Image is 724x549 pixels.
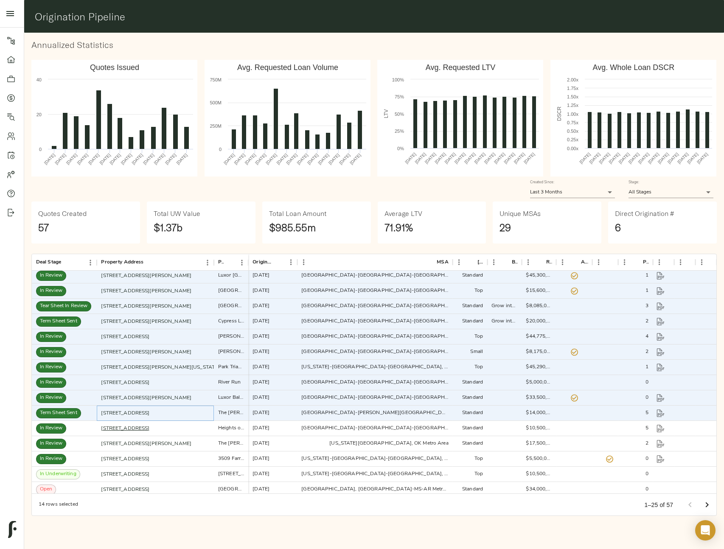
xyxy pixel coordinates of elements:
[248,421,297,436] div: [DATE]
[272,256,284,268] button: Sort
[84,256,97,269] button: Menu
[248,254,297,271] div: Origination Date
[526,440,552,447] div: $17,500,000
[522,254,556,271] div: Requested Proceeds
[218,455,244,462] div: 3509 Farragut Apartments
[462,486,483,493] div: Standard
[131,152,143,165] text: [DATE]
[301,333,448,340] div: Los Angeles-Long Beach-Anaheim, CA Metro Area
[101,426,149,431] a: [STREET_ADDRESS]
[618,151,631,164] text: [DATE]
[301,364,448,371] div: Washington-Arlington-Alexandria, DC-VA-MD-WV Metro Area
[699,496,716,513] button: Go to next page
[567,120,578,125] text: 0.75x
[54,152,67,165] text: [DATE]
[218,333,244,340] div: Lumia
[567,137,578,142] text: 0.25x
[629,180,639,184] label: Stage:
[297,256,310,269] button: Menu
[306,152,319,165] text: [DATE]
[210,100,222,105] text: 500M
[526,486,552,493] div: $34,000,000
[602,256,614,268] button: Sort
[349,152,362,165] text: [DATE]
[218,440,244,447] div: The Campbell
[426,63,495,72] text: Avg. Requested LTV
[645,287,648,294] div: 1
[285,152,298,165] text: [DATE]
[503,151,516,164] text: [DATE]
[534,256,546,268] button: Sort
[424,151,437,164] text: [DATE]
[327,152,340,165] text: [DATE]
[101,350,191,355] a: [STREET_ADDRESS][PERSON_NAME]
[464,151,477,164] text: [DATE]
[39,501,78,508] div: 14 rows selected
[36,364,66,371] span: In Review
[275,152,288,165] text: [DATE]
[101,334,149,339] a: [STREET_ADDRESS]
[491,303,517,310] div: Grow into Agency Takeout
[462,303,483,310] div: Standard
[153,152,166,165] text: [DATE]
[109,152,121,165] text: [DATE]
[248,345,297,360] div: [DATE]
[384,208,422,219] h6: Average LTV
[474,455,483,462] div: Top
[36,409,81,417] span: Term Sheet Sent
[205,60,370,176] svg: Avg. Requested Loan Volume
[487,256,500,269] button: Menu
[513,151,526,164] text: [DATE]
[526,287,552,294] div: $15,600,000
[567,146,578,151] text: 0.00x
[61,257,73,269] button: Sort
[645,379,648,386] div: 0
[36,486,56,493] span: Open
[643,254,648,271] div: Pending Comments
[253,254,272,271] div: Origination Date
[645,364,648,371] div: 1
[674,254,695,271] div: Report
[629,187,713,198] div: All Stages
[218,303,244,310] div: Grand Monarch Apartments
[218,425,244,432] div: Heights on Lemon
[248,268,297,283] div: [DATE]
[647,151,660,164] text: [DATE]
[301,455,448,462] div: New York-Newark-Jersey City, NY-NJ Metro Area
[301,318,448,325] div: Houston-Pasadena-The Woodlands, TX Metro Area
[653,254,674,271] div: Tear Sheet
[477,254,483,271] div: [PERSON_NAME] Market Tier
[425,256,437,268] button: Sort
[36,348,66,356] span: In Review
[579,151,592,164] text: [DATE]
[43,152,56,165] text: [DATE]
[483,151,496,164] text: [DATE]
[301,409,448,417] div: Atlanta-Sandy Springs-Roswell, GA Metro Area
[491,318,517,325] div: Grow into Agency Takeout
[645,333,648,340] div: 4
[284,256,297,269] button: Menu
[645,501,673,509] p: 1–25 of 57
[218,394,244,401] div: Luxor Bala Cynwyd
[645,272,648,279] div: 1
[265,152,278,165] text: [DATE]
[453,254,487,271] div: Freddie Market Tier
[526,471,552,478] div: $10,500,000
[90,63,139,72] text: Quotes Issued
[523,151,536,164] text: [DATE]
[154,208,200,219] h6: Total UW Value
[550,60,716,176] svg: Avg. Whole Loan DSCR
[592,256,605,269] button: Menu
[214,254,248,271] div: Property Name
[466,256,477,268] button: Sort
[248,283,297,299] div: [DATE]
[556,256,569,269] button: Menu
[512,254,517,271] div: Business Plan
[218,379,241,386] div: River Run
[76,152,89,165] text: [DATE]
[224,257,236,269] button: Sort
[101,411,149,416] a: [STREET_ADDRESS]
[377,60,543,176] svg: Avg. Requested LTV
[101,304,191,309] a: [STREET_ADDRESS][PERSON_NAME]
[237,63,338,72] text: Avg. Requested Loan Volume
